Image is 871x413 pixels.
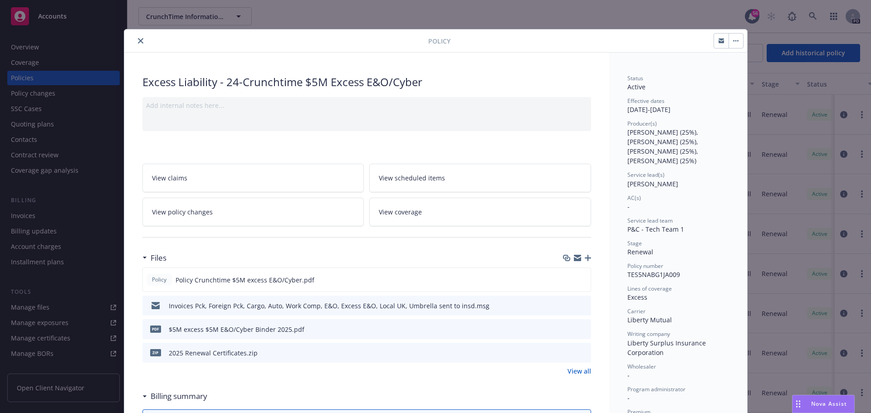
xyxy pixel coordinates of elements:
span: View scheduled items [379,173,445,183]
span: Renewal [627,248,653,256]
div: [DATE] - [DATE] [627,97,729,114]
button: download file [564,275,572,285]
a: View policy changes [142,198,364,226]
span: Writing company [627,330,670,338]
span: View coverage [379,207,422,217]
button: Nova Assist [792,395,855,413]
span: Policy number [627,262,663,270]
span: Stage [627,239,642,247]
span: View claims [152,173,187,183]
span: [PERSON_NAME] (25%), [PERSON_NAME] (25%), [PERSON_NAME] (25%), [PERSON_NAME] (25%) [627,128,700,165]
div: Add internal notes here... [146,101,587,110]
button: preview file [579,325,587,334]
div: Excess Liability - 24-Crunchtime $5M Excess E&O/Cyber [142,74,591,90]
button: download file [565,301,572,311]
button: preview file [579,301,587,311]
span: [PERSON_NAME] [627,180,678,188]
a: View coverage [369,198,591,226]
div: Files [142,252,166,264]
span: Policy [428,36,450,46]
span: Effective dates [627,97,665,105]
span: Excess [627,293,647,301]
span: Producer(s) [627,120,657,127]
div: Drag to move [793,395,804,413]
button: download file [565,325,572,334]
span: Service lead(s) [627,171,665,179]
span: Lines of coverage [627,285,672,292]
span: Status [627,74,643,82]
span: P&C - Tech Team 1 [627,225,684,233]
span: TES5NABG1JA009 [627,270,680,279]
span: Active [627,83,646,91]
span: Carrier [627,307,646,315]
span: - [627,202,630,211]
a: View all [568,366,591,376]
button: preview file [579,275,587,285]
span: Liberty Mutual [627,316,672,324]
div: Invoices Pck, Foreign Pck, Cargo, Auto, Work Comp, E&O, Excess E&O, Local UK, Umbrella sent to in... [169,301,489,311]
span: Liberty Surplus Insurance Corporation [627,339,708,357]
span: zip [150,349,161,356]
div: Billing summary [142,390,207,402]
span: Service lead team [627,217,673,224]
span: - [627,371,630,379]
span: View policy changes [152,207,213,217]
div: 2025 Renewal Certificates.zip [169,348,258,358]
span: AC(s) [627,194,641,202]
button: preview file [579,348,587,358]
span: - [627,394,630,402]
span: Policy [150,276,168,284]
span: Wholesaler [627,363,656,370]
h3: Files [151,252,166,264]
a: View claims [142,164,364,192]
h3: Billing summary [151,390,207,402]
div: $5M excess $5M E&O/Cyber Binder 2025.pdf [169,325,304,334]
span: pdf [150,326,161,332]
button: download file [565,348,572,358]
a: View scheduled items [369,164,591,192]
span: Program administrator [627,385,685,393]
button: close [135,35,146,46]
span: Nova Assist [811,400,847,408]
span: Policy Crunchtime $5M excess E&O/Cyber.pdf [176,275,314,285]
